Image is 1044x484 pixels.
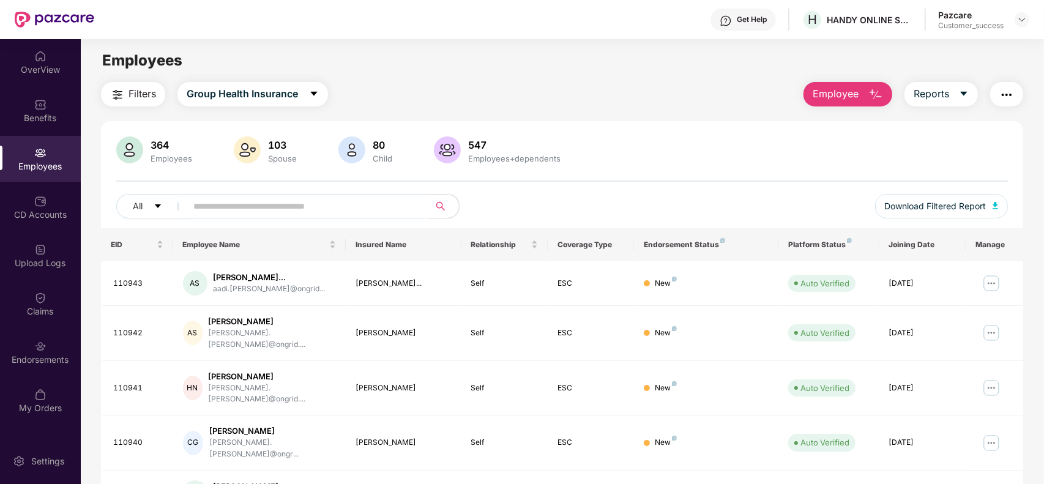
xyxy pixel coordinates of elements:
div: [PERSON_NAME].[PERSON_NAME]@ongrid.... [209,382,337,406]
div: [DATE] [889,382,956,394]
img: svg+xml;base64,PHN2ZyBpZD0iRW5kb3JzZW1lbnRzIiB4bWxucz0iaHR0cDovL3d3dy53My5vcmcvMjAwMC9zdmciIHdpZH... [34,340,47,352]
div: 110940 [113,437,163,449]
span: Relationship [471,240,529,250]
div: AS [183,271,207,296]
div: [DATE] [889,327,956,339]
img: svg+xml;base64,PHN2ZyBpZD0iQ2xhaW0iIHhtbG5zPSJodHRwOi8vd3d3LnczLm9yZy8yMDAwL3N2ZyIgd2lkdGg9IjIwIi... [34,292,47,304]
div: 110942 [113,327,163,339]
th: EID [101,228,173,261]
span: All [133,199,143,213]
div: Self [471,327,538,339]
img: svg+xml;base64,PHN2ZyB4bWxucz0iaHR0cDovL3d3dy53My5vcmcvMjAwMC9zdmciIHdpZHRoPSIyNCIgaGVpZ2h0PSIyNC... [110,87,125,102]
img: svg+xml;base64,PHN2ZyB4bWxucz0iaHR0cDovL3d3dy53My5vcmcvMjAwMC9zdmciIHdpZHRoPSIyNCIgaGVpZ2h0PSIyNC... [999,87,1014,102]
div: ESC [557,327,624,339]
span: Reports [914,86,949,102]
img: svg+xml;base64,PHN2ZyBpZD0iRHJvcGRvd24tMzJ4MzIiIHhtbG5zPSJodHRwOi8vd3d3LnczLm9yZy8yMDAwL3N2ZyIgd2... [1017,15,1027,24]
div: Spouse [266,154,299,163]
span: Employees [102,51,182,69]
div: [PERSON_NAME].[PERSON_NAME]@ongrid.... [209,327,337,351]
img: svg+xml;base64,PHN2ZyB4bWxucz0iaHR0cDovL3d3dy53My5vcmcvMjAwMC9zdmciIHdpZHRoPSI4IiBoZWlnaHQ9IjgiIH... [672,381,677,386]
div: Endorsement Status [644,240,769,250]
span: H [808,12,817,27]
span: caret-down [154,202,162,212]
div: New [655,437,677,449]
div: Self [471,278,538,289]
span: Employee [813,86,859,102]
div: [PERSON_NAME] [209,371,337,382]
div: [PERSON_NAME] [209,425,336,437]
button: Filters [101,82,165,106]
div: 547 [466,139,563,151]
img: svg+xml;base64,PHN2ZyBpZD0iSGVscC0zMngzMiIgeG1sbnM9Imh0dHA6Ly93d3cudzMub3JnLzIwMDAvc3ZnIiB3aWR0aD... [720,15,732,27]
div: [DATE] [889,278,956,289]
th: Relationship [461,228,548,261]
th: Joining Date [879,228,966,261]
div: Pazcare [938,9,1004,21]
div: Self [471,382,538,394]
img: svg+xml;base64,PHN2ZyB4bWxucz0iaHR0cDovL3d3dy53My5vcmcvMjAwMC9zdmciIHdpZHRoPSI4IiBoZWlnaHQ9IjgiIH... [720,238,725,243]
img: svg+xml;base64,PHN2ZyBpZD0iVXBsb2FkX0xvZ3MiIGRhdGEtbmFtZT0iVXBsb2FkIExvZ3MiIHhtbG5zPSJodHRwOi8vd3... [34,244,47,256]
div: [PERSON_NAME] [209,316,337,327]
img: svg+xml;base64,PHN2ZyBpZD0iQmVuZWZpdHMiIHhtbG5zPSJodHRwOi8vd3d3LnczLm9yZy8yMDAwL3N2ZyIgd2lkdGg9Ij... [34,99,47,111]
div: ESC [557,278,624,289]
span: Download Filtered Report [885,199,986,213]
img: manageButton [982,323,1001,343]
div: [PERSON_NAME]... [356,278,451,289]
div: ESC [557,382,624,394]
div: HN [183,376,203,400]
span: Employee Name [183,240,327,250]
img: svg+xml;base64,PHN2ZyBpZD0iRW1wbG95ZWVzIiB4bWxucz0iaHR0cDovL3d3dy53My5vcmcvMjAwMC9zdmciIHdpZHRoPS... [34,147,47,159]
div: Employees [148,154,195,163]
img: manageButton [982,378,1001,398]
div: New [655,327,677,339]
span: Group Health Insurance [187,86,298,102]
div: New [655,278,677,289]
th: Insured Name [346,228,461,261]
img: svg+xml;base64,PHN2ZyB4bWxucz0iaHR0cDovL3d3dy53My5vcmcvMjAwMC9zdmciIHhtbG5zOnhsaW5rPSJodHRwOi8vd3... [868,87,883,102]
div: Employees+dependents [466,154,563,163]
div: [PERSON_NAME] [356,382,451,394]
img: svg+xml;base64,PHN2ZyB4bWxucz0iaHR0cDovL3d3dy53My5vcmcvMjAwMC9zdmciIHdpZHRoPSI4IiBoZWlnaHQ9IjgiIH... [672,277,677,281]
div: New [655,382,677,394]
div: [PERSON_NAME] [356,327,451,339]
div: Auto Verified [800,277,849,289]
div: 364 [148,139,195,151]
div: 103 [266,139,299,151]
div: HANDY ONLINE SOLUTIONS PRIVATE LIMITED [827,14,912,26]
button: search [429,194,460,218]
th: Manage [966,228,1023,261]
span: caret-down [959,89,969,100]
div: Self [471,437,538,449]
th: Coverage Type [548,228,634,261]
img: manageButton [982,274,1001,293]
img: svg+xml;base64,PHN2ZyBpZD0iU2V0dGluZy0yMHgyMCIgeG1sbnM9Imh0dHA6Ly93d3cudzMub3JnLzIwMDAvc3ZnIiB3aW... [13,455,25,467]
div: aadi.[PERSON_NAME]@ongrid... [214,283,326,295]
div: Child [370,154,395,163]
img: manageButton [982,433,1001,453]
div: Auto Verified [800,436,849,449]
img: svg+xml;base64,PHN2ZyB4bWxucz0iaHR0cDovL3d3dy53My5vcmcvMjAwMC9zdmciIHhtbG5zOnhsaW5rPSJodHRwOi8vd3... [338,136,365,163]
img: svg+xml;base64,PHN2ZyB4bWxucz0iaHR0cDovL3d3dy53My5vcmcvMjAwMC9zdmciIHhtbG5zOnhsaW5rPSJodHRwOi8vd3... [116,136,143,163]
img: svg+xml;base64,PHN2ZyB4bWxucz0iaHR0cDovL3d3dy53My5vcmcvMjAwMC9zdmciIHhtbG5zOnhsaW5rPSJodHRwOi8vd3... [993,202,999,209]
div: AS [183,321,203,345]
div: 110941 [113,382,163,394]
img: svg+xml;base64,PHN2ZyB4bWxucz0iaHR0cDovL3d3dy53My5vcmcvMjAwMC9zdmciIHdpZHRoPSI4IiBoZWlnaHQ9IjgiIH... [847,238,852,243]
img: svg+xml;base64,PHN2ZyB4bWxucz0iaHR0cDovL3d3dy53My5vcmcvMjAwMC9zdmciIHhtbG5zOnhsaW5rPSJodHRwOi8vd3... [434,136,461,163]
span: caret-down [309,89,319,100]
button: Employee [804,82,892,106]
div: [PERSON_NAME]... [214,272,326,283]
div: [DATE] [889,437,956,449]
th: Employee Name [173,228,346,261]
img: svg+xml;base64,PHN2ZyBpZD0iSG9tZSIgeG1sbnM9Imh0dHA6Ly93d3cudzMub3JnLzIwMDAvc3ZnIiB3aWR0aD0iMjAiIG... [34,50,47,62]
div: Settings [28,455,68,467]
img: svg+xml;base64,PHN2ZyB4bWxucz0iaHR0cDovL3d3dy53My5vcmcvMjAwMC9zdmciIHdpZHRoPSI4IiBoZWlnaHQ9IjgiIH... [672,326,677,331]
img: New Pazcare Logo [15,12,94,28]
div: ESC [557,437,624,449]
div: [PERSON_NAME].[PERSON_NAME]@ongr... [209,437,336,460]
div: Platform Status [788,240,870,250]
span: search [429,201,453,211]
div: Get Help [737,15,767,24]
div: Auto Verified [800,327,849,339]
div: Customer_success [938,21,1004,31]
img: svg+xml;base64,PHN2ZyBpZD0iTXlfT3JkZXJzIiBkYXRhLW5hbWU9Ik15IE9yZGVycyIgeG1sbnM9Imh0dHA6Ly93d3cudz... [34,389,47,401]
